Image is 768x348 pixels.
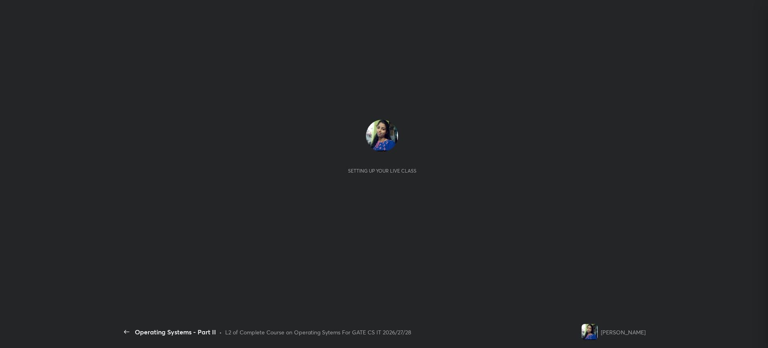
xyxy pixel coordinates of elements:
[601,328,646,336] div: [PERSON_NAME]
[348,168,416,174] div: Setting up your live class
[582,324,598,340] img: 687005c0829143fea9909265324df1f4.png
[225,328,411,336] div: L2 of Complete Course on Operating Sytems For GATE CS IT 2026/27/28
[366,120,398,152] img: 687005c0829143fea9909265324df1f4.png
[135,327,216,337] div: Operating Systems - Part II
[219,328,222,336] div: •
